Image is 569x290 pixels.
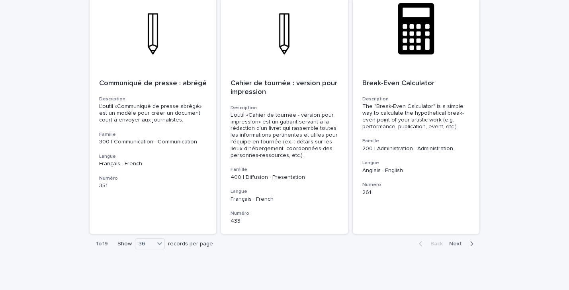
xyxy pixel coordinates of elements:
[362,103,470,130] div: The "Break-Even Calculator" is a simple way to calculate the hypothetical break-even point of you...
[231,218,338,225] p: 433
[413,240,446,247] button: Back
[99,96,207,102] h3: Description
[362,167,470,174] p: Anglais · English
[117,241,132,247] p: Show
[135,240,154,248] div: 36
[168,241,213,247] p: records per page
[362,79,470,88] p: Break-Even Calculator
[362,138,470,144] h3: Famille
[362,189,470,196] p: 261
[231,112,338,159] div: L’outil «Cahier de tournée - version pour impression» est un gabarit servant à la rédaction d’un ...
[90,234,114,254] p: 1 of 9
[362,96,470,102] h3: Description
[231,210,338,217] h3: Numéro
[231,167,338,173] h3: Famille
[99,103,207,123] div: L’outil «Communiqué de presse abrégé» est un modèle pour créer un document court à envoyer aux jo...
[99,79,207,88] p: Communiqué de presse : abrégé
[362,160,470,166] h3: Langue
[426,241,443,247] span: Back
[231,105,338,111] h3: Description
[231,196,338,203] p: Français · French
[99,161,207,167] p: Français · French
[99,182,207,189] p: 351
[99,131,207,138] h3: Famille
[231,188,338,195] h3: Langue
[362,182,470,188] h3: Numéro
[99,153,207,160] h3: Langue
[99,139,207,145] p: 300 | Communication · Communication
[231,79,338,96] p: Cahier de tournée : version pour impression
[362,145,470,152] p: 200 | Administration · Administration
[449,241,467,247] span: Next
[231,174,338,181] p: 400 | Diffusion · Presentation
[99,175,207,182] h3: Numéro
[446,240,480,247] button: Next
